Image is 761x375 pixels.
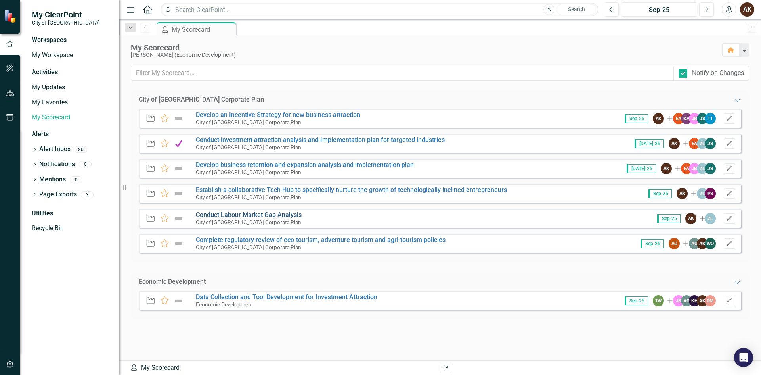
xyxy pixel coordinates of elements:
[681,163,692,174] div: EA
[689,238,700,249] div: AG
[625,114,648,123] span: Sep-25
[657,214,681,223] span: Sep-25
[673,295,684,306] div: JB
[625,296,648,305] span: Sep-25
[196,236,446,244] a: Complete regulatory review of eco-tourism, adventure tourism and agri-tourism policies
[196,293,377,301] a: Data Collection and Tool Development for Investment Attraction
[174,239,184,248] img: Not Defined
[174,296,184,306] img: Not Defined
[653,295,664,306] div: TW
[685,213,696,224] div: AK
[196,111,360,119] a: Develop an Incentive Strategy for new business attraction
[39,190,77,199] a: Page Exports
[734,348,753,367] div: Open Intercom Messenger
[648,189,672,198] span: Sep-25
[705,238,716,249] div: WO
[81,191,94,198] div: 3
[32,36,67,45] div: Workspaces
[131,52,714,58] div: [PERSON_NAME] (Economic Development)
[196,144,301,150] small: City of [GEOGRAPHIC_DATA] Corporate Plan
[139,277,206,287] div: Economic Development
[624,5,694,15] div: Sep-25
[196,119,301,125] small: City of [GEOGRAPHIC_DATA] Corporate Plan
[196,211,302,219] a: Conduct Labour Market Gap Analysis
[697,113,708,124] div: JS
[172,25,234,35] div: My Scorecard
[196,301,253,308] small: Economic Development
[4,9,18,23] img: ClearPoint Strategy
[705,295,716,306] div: DM
[32,130,111,139] div: Alerts
[70,176,82,183] div: 0
[661,163,672,174] div: AK
[32,51,111,60] a: My Workspace
[32,209,111,218] div: Utilities
[131,43,714,52] div: My Scorecard
[196,169,301,175] small: City of [GEOGRAPHIC_DATA] Corporate Plan
[568,6,585,12] span: Search
[196,219,301,225] small: City of [GEOGRAPHIC_DATA] Corporate Plan
[139,95,264,104] div: City of [GEOGRAPHIC_DATA] Corporate Plan
[32,98,111,107] a: My Favorites
[677,188,688,199] div: AK
[196,161,414,169] a: Develop business retention and expansion analysis and implementation plan
[627,164,656,173] span: [DATE]-25
[196,136,445,144] a: Conduct investment attraction analysis and Implementation plan for targeted industries
[174,189,184,198] img: Not Defined
[697,163,708,174] div: ZL
[705,163,716,174] div: JS
[32,19,100,26] small: City of [GEOGRAPHIC_DATA]
[681,295,692,306] div: AG
[32,83,111,92] a: My Updates
[697,138,708,149] div: ZL
[174,164,184,173] img: Not Defined
[705,188,716,199] div: PS
[689,295,700,306] div: KH
[161,3,598,17] input: Search ClearPoint...
[32,68,111,77] div: Activities
[635,139,664,148] span: [DATE]-25
[740,2,754,17] button: AK
[79,161,92,168] div: 0
[681,113,692,124] div: KA
[621,2,697,17] button: Sep-25
[75,146,87,153] div: 80
[689,113,700,124] div: JB
[673,113,684,124] div: EA
[697,295,708,306] div: AK
[39,175,66,184] a: Mentions
[705,138,716,149] div: JS
[39,160,75,169] a: Notifications
[705,213,716,224] div: ZL
[697,188,708,199] div: ZL
[689,163,700,174] div: JB
[196,194,301,200] small: City of [GEOGRAPHIC_DATA] Corporate Plan
[669,238,680,249] div: AG
[653,113,664,124] div: AK
[556,4,596,15] button: Search
[32,113,111,122] a: My Scorecard
[692,69,744,78] div: Notify on Changes
[174,214,184,223] img: Not Defined
[130,363,434,373] div: My Scorecard
[32,10,100,19] span: My ClearPoint
[697,238,708,249] div: AK
[689,138,700,149] div: EA
[174,114,184,123] img: Not Defined
[32,224,111,233] a: Recycle Bin
[131,66,674,81] input: Filter My Scorecard...
[705,113,716,124] div: TT
[196,244,301,250] small: City of [GEOGRAPHIC_DATA] Corporate Plan
[174,139,184,148] img: Complete
[39,145,71,154] a: Alert Inbox
[196,186,507,194] a: Establish a collaborative Tech Hub to specifically nurture the growth of technologically inclined...
[641,239,664,248] span: Sep-25
[669,138,680,149] div: AK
